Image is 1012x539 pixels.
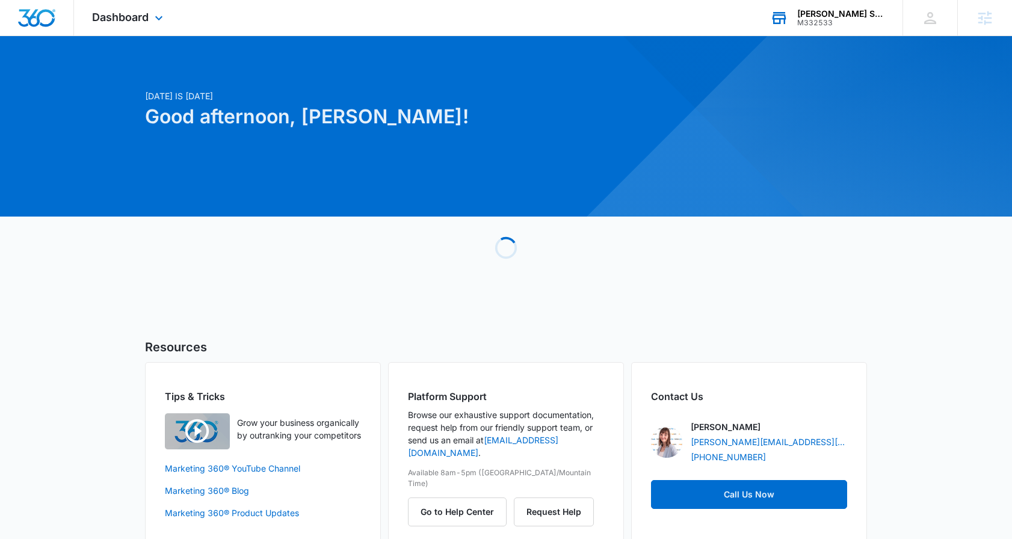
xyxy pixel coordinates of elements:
[165,507,361,519] a: Marketing 360® Product Updates
[145,102,622,131] h1: Good afternoon, [PERSON_NAME]!
[19,31,29,41] img: website_grey.svg
[165,462,361,475] a: Marketing 360® YouTube Channel
[120,70,129,79] img: tab_keywords_by_traffic_grey.svg
[92,11,149,23] span: Dashboard
[651,389,847,404] h2: Contact Us
[32,70,42,79] img: tab_domain_overview_orange.svg
[46,71,108,79] div: Domain Overview
[34,19,59,29] div: v 4.0.25
[691,451,766,463] a: [PHONE_NUMBER]
[408,497,507,526] button: Go to Help Center
[691,420,761,433] p: [PERSON_NAME]
[145,338,867,356] h5: Resources
[145,90,622,102] p: [DATE] is [DATE]
[797,19,885,27] div: account id
[19,19,29,29] img: logo_orange.svg
[133,71,203,79] div: Keywords by Traffic
[514,497,594,526] button: Request Help
[408,389,604,404] h2: Platform Support
[651,427,682,458] img: Christy Perez
[651,480,847,509] a: Call Us Now
[691,436,847,448] a: [PERSON_NAME][EMAIL_ADDRESS][PERSON_NAME][DOMAIN_NAME]
[408,408,604,459] p: Browse our exhaustive support documentation, request help from our friendly support team, or send...
[408,507,514,517] a: Go to Help Center
[165,413,230,449] img: Quick Overview Video
[514,507,594,517] a: Request Help
[165,484,361,497] a: Marketing 360® Blog
[797,9,885,19] div: account name
[31,31,132,41] div: Domain: [DOMAIN_NAME]
[408,467,604,489] p: Available 8am-5pm ([GEOGRAPHIC_DATA]/Mountain Time)
[237,416,361,442] p: Grow your business organically by outranking your competitors
[165,389,361,404] h2: Tips & Tricks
